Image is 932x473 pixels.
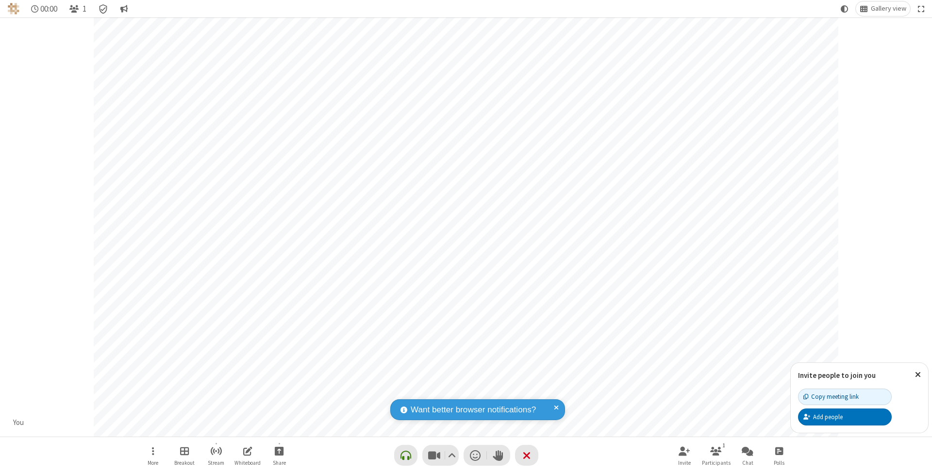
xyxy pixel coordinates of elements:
span: Polls [774,460,784,466]
span: Want better browser notifications? [411,404,536,416]
button: Manage Breakout Rooms [170,441,199,469]
button: Invite participants (⌘+Shift+I) [670,441,699,469]
span: More [148,460,158,466]
button: Copy meeting link [798,389,892,405]
button: Change layout [856,1,910,16]
button: Add people [798,408,892,425]
button: Open poll [765,441,794,469]
button: Open participant list [65,1,90,16]
span: Gallery view [871,5,906,13]
span: Participants [702,460,731,466]
span: 1 [83,4,86,14]
button: Start streaming [201,441,231,469]
button: Start sharing [265,441,294,469]
span: Stream [208,460,224,466]
button: Open chat [733,441,762,469]
div: Timer [27,1,62,16]
label: Invite people to join you [798,371,876,380]
span: Chat [742,460,753,466]
button: Raise hand [487,445,510,466]
button: Send a reaction [464,445,487,466]
span: 00:00 [40,4,57,14]
button: Video setting [445,445,458,466]
span: Whiteboard [234,460,261,466]
button: Conversation [116,1,132,16]
div: Copy meeting link [803,392,859,401]
button: Open menu [138,441,167,469]
div: Meeting details Encryption enabled [94,1,113,16]
button: Open participant list [701,441,731,469]
button: Close popover [908,363,928,387]
button: End or leave meeting [515,445,538,466]
button: Open shared whiteboard [233,441,262,469]
span: Invite [678,460,691,466]
button: Connect your audio [394,445,417,466]
img: QA Selenium DO NOT DELETE OR CHANGE [8,3,19,15]
span: Share [273,460,286,466]
div: 1 [720,441,728,450]
button: Stop video (⌘+Shift+V) [422,445,459,466]
span: Breakout [174,460,195,466]
button: Fullscreen [914,1,929,16]
div: You [10,417,28,428]
button: Using system theme [837,1,852,16]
